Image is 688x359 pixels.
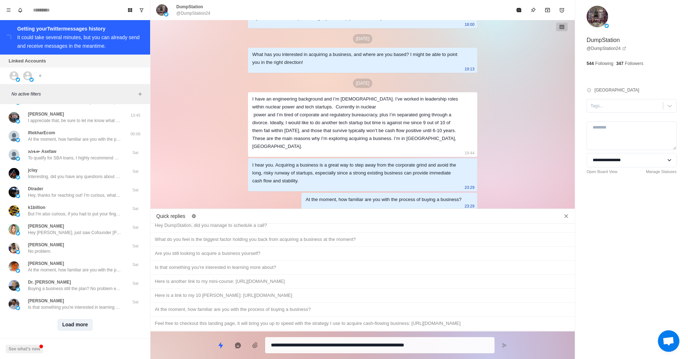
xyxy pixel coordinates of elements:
[136,90,144,98] button: Add filters
[58,319,93,331] button: Load more
[176,4,203,10] p: DumpStation
[605,24,609,28] img: picture
[252,95,462,150] div: I have an engineering background and I’m [DEMOGRAPHIC_DATA]. I’ve worked in leadership roles with...
[28,248,51,255] p: No problem.
[155,306,570,313] div: At the moment, how familiar are you with the process of buying a business?
[126,112,144,118] p: 13:45
[29,78,34,82] img: picture
[28,167,38,173] p: jclay
[9,57,46,65] p: Linked Accounts
[155,222,570,229] div: Hey DumpStation, did you manage to schedule a call?
[594,87,639,93] p: [GEOGRAPHIC_DATA]
[16,250,20,254] img: picture
[156,213,185,220] p: Quick replies
[155,250,570,257] div: Are you still looking to acquire a business yourself?
[306,196,462,204] div: At the moment, how familiar are you with the process of buying a business?
[155,236,570,243] div: What do you feel is the biggest factor holding you back from acquiring a business at the moment?
[28,204,46,211] p: k1billion
[646,169,677,175] a: Manage Statuses
[658,330,679,352] a: Open chat
[9,299,19,309] img: picture
[11,91,136,97] p: No active filters
[9,224,19,235] img: picture
[126,262,144,268] p: Sat
[252,51,462,66] div: What has you interested in acquiring a business, and where are you based? I might be able to poin...
[9,131,19,141] img: picture
[16,231,20,236] img: picture
[188,210,200,222] button: Edit quick replies
[464,65,474,73] p: 19:13
[28,279,71,285] p: Dr. [PERSON_NAME]
[540,3,555,17] button: Archive
[587,36,620,45] p: DumpStation
[28,267,121,273] p: At the moment, how familiar are you with the process of buying a business?
[176,10,210,17] p: @DumpStation24
[28,136,121,143] p: At the moment, how familiar are you with the process of buying a business?
[28,173,121,180] p: Interesting, did you have any questions about the business model?
[625,60,643,67] p: Followers
[16,269,20,273] img: picture
[36,71,44,80] button: Add account
[512,3,526,17] button: Mark as read
[126,150,144,156] p: Sat
[17,24,142,33] div: Getting your Twitter messages history
[464,202,474,210] p: 23:29
[124,4,136,16] button: Board View
[17,34,140,49] div: It could take several minutes, but you can already send and receive messages in the meantime.
[28,285,121,292] p: Buying a business still the plan? No problem either way, just lmk!
[126,299,144,305] p: Sat
[155,320,570,327] div: Feel free to checkout this landing page, it will bring you up to speed with the strategy I use to...
[526,3,540,17] button: Pin
[28,304,121,311] p: Is that something you're interested in learning more about?
[28,117,121,124] p: I appreciate that, be sure to let me know what you think!
[126,131,144,137] p: 00:06
[587,6,608,27] img: picture
[6,345,43,353] button: See what's new
[16,138,20,142] img: picture
[9,168,19,179] img: picture
[16,78,20,82] img: picture
[155,278,570,285] div: Here is another link to my mini-course: [URL][DOMAIN_NAME]
[353,34,372,43] p: [DATE]
[126,224,144,230] p: Sat
[9,280,19,291] img: picture
[616,60,623,67] p: 347
[587,45,626,52] a: @DumpStation24
[464,149,474,157] p: 19:44
[16,213,20,217] img: picture
[3,4,14,16] button: Menu
[16,194,20,198] img: picture
[28,298,64,304] p: [PERSON_NAME]
[9,112,19,123] img: picture
[587,60,594,67] p: 544
[16,175,20,179] img: picture
[28,186,43,192] p: Dtrader
[28,229,121,236] p: Hey [PERSON_NAME], just saw Cofounder [PERSON_NAME]’s post about his recent interview with you an...
[14,4,26,16] button: Notifications
[28,242,64,248] p: [PERSON_NAME]
[252,161,462,185] div: I hear you. Acquiring a business is a great way to step away from the corporate grind and avoid t...
[16,119,20,123] img: picture
[353,79,372,88] p: [DATE]
[155,264,570,271] div: Is that something you're interested in learning more about?
[231,338,245,353] button: Reply with AI
[28,148,56,155] p: አስፋው Asefaw
[587,169,617,175] a: Open Board View
[248,338,262,353] button: Add media
[16,287,20,292] img: picture
[464,183,474,191] p: 23:29
[595,60,613,67] p: Following
[9,243,19,253] img: picture
[28,223,64,229] p: [PERSON_NAME]
[214,338,228,353] button: Quick replies
[9,205,19,216] img: picture
[136,4,147,16] button: Show unread conversations
[464,20,474,28] p: 18:00
[28,192,121,199] p: Hey, thanks for reaching out! I'm curious, what ultimately has you interested in acquiring a cash...
[497,338,512,353] button: Send message
[126,280,144,286] p: Sat
[28,130,55,136] p: IftekharEcom
[126,206,144,212] p: Sat
[28,260,64,267] p: [PERSON_NAME]
[16,157,20,161] img: picture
